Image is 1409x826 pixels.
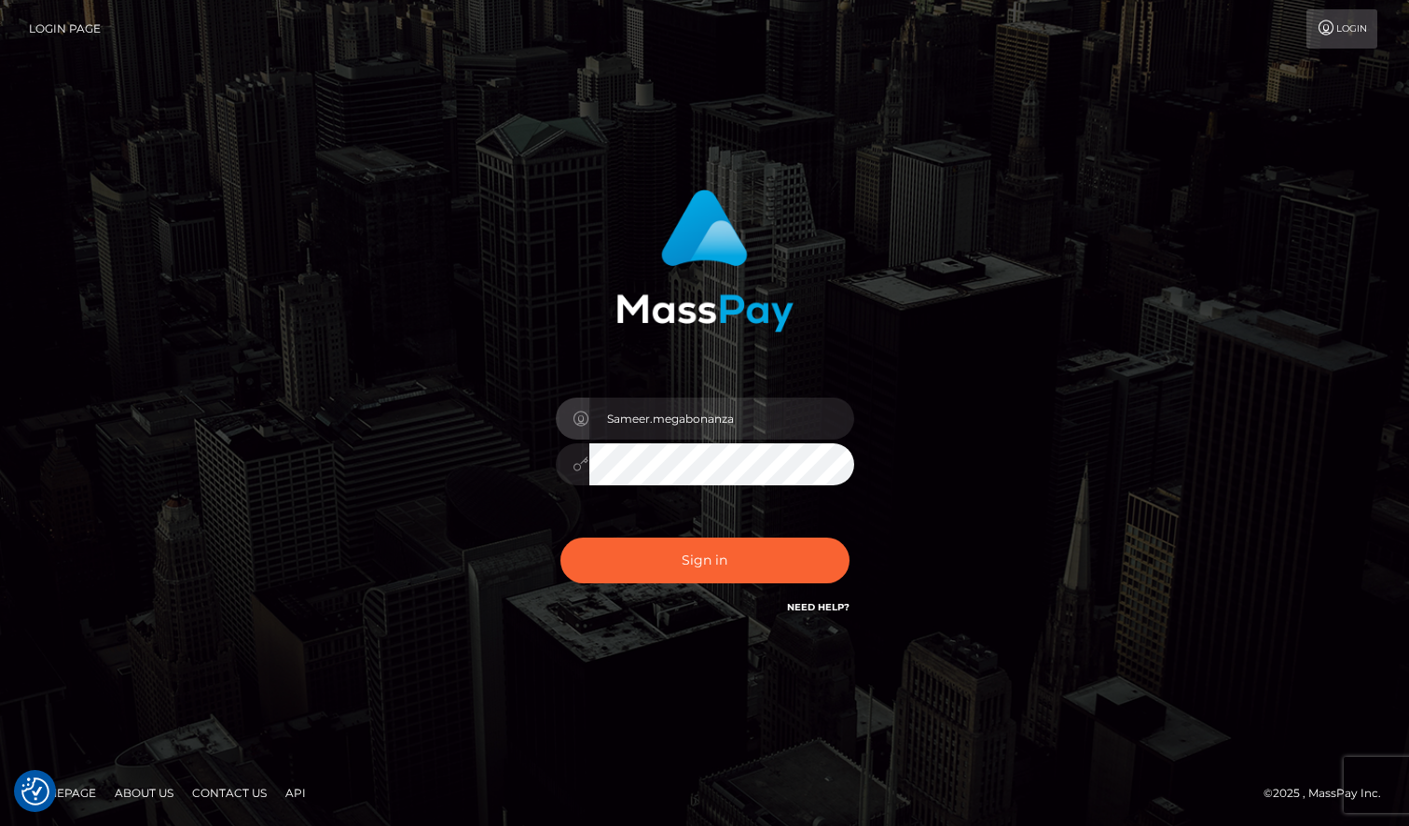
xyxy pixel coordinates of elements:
a: Need Help? [787,601,850,613]
input: Username... [589,398,854,440]
a: About Us [107,778,181,807]
a: Contact Us [185,778,274,807]
a: Login Page [29,9,101,49]
img: Revisit consent button [21,777,49,805]
button: Sign in [560,538,850,583]
a: Login [1306,9,1377,49]
img: MassPay Login [616,189,794,332]
button: Consent Preferences [21,777,49,805]
a: API [278,778,313,807]
div: © 2025 , MassPay Inc. [1264,783,1395,804]
a: Homepage [21,778,104,807]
